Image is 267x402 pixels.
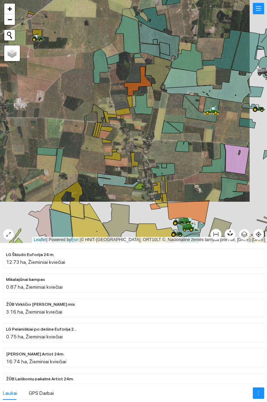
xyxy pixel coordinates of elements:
[6,301,75,308] span: ŽŪB Virkščio Veselkiškiai mix
[253,3,264,14] button: menu
[4,45,20,61] a: Layers
[3,389,17,397] div: Laukai
[6,359,66,364] span: 16.74 ha, Žieminiai kviečiai
[253,387,264,399] button: more
[3,232,14,237] span: expand-alt
[6,259,65,265] span: 12.73 ha, Žieminiai kviečiai
[71,237,79,242] a: Esri
[34,237,46,242] a: Leaflet
[211,232,221,237] span: column-width
[6,351,65,358] span: ŽŪB Kriščiūno Artist 24m.
[7,4,12,13] span: +
[6,284,63,290] span: 0.87 ha, Žieminiai kviečiai
[6,276,45,283] span: Mikalajūnai kampas
[6,376,74,382] span: ŽŪB Laiškonių pakalnė Artist 24m.
[253,229,264,240] button: aim
[32,237,267,243] div: | Powered by © HNIT-[GEOGRAPHIC_DATA]; ORT10LT ©, Nacionalinė žemės tarnyba prie AM, [DATE]-[DATE]
[6,251,55,258] span: LG Škiudo Euforija 24 m.
[6,309,62,315] span: 3.16 ha, Žieminiai kviečiai
[6,326,77,333] span: LG Pelaniškiai po dešine Euforija 24m.
[4,30,15,40] button: Initiate a new search
[4,14,15,25] a: Zoom out
[3,229,14,240] button: expand-alt
[80,237,81,242] span: |
[7,15,12,24] span: −
[4,4,15,14] a: Zoom in
[6,334,63,339] span: 0.75 ha, Žieminiai kviečiai
[253,232,264,237] span: aim
[210,229,222,240] button: column-width
[29,389,54,397] div: GPS Darbai
[253,390,264,396] span: more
